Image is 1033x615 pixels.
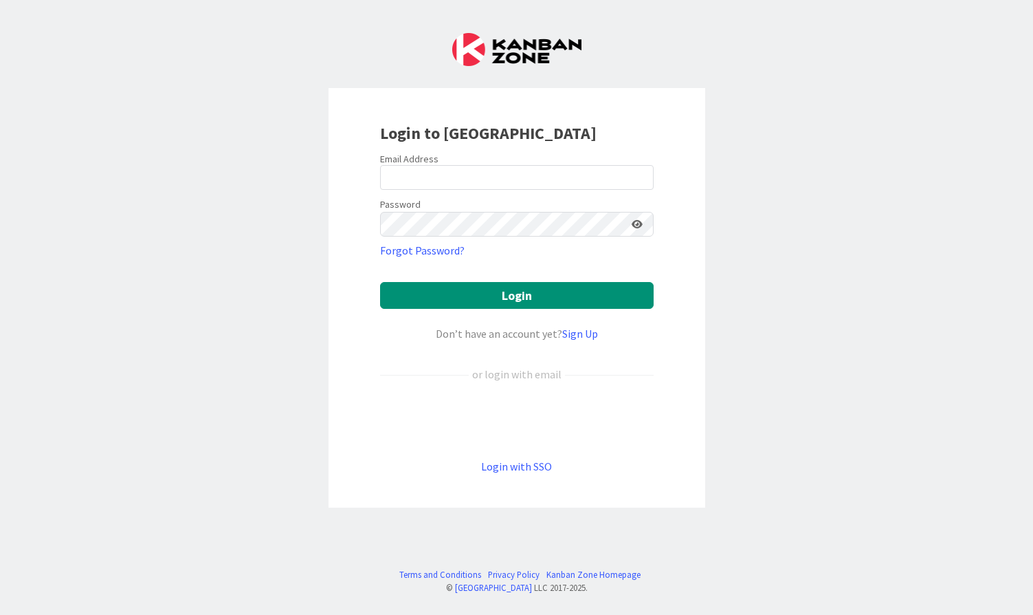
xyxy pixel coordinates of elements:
button: Login [380,282,654,309]
a: Forgot Password? [380,242,465,259]
a: Privacy Policy [488,568,540,581]
a: Sign Up [562,327,598,341]
a: [GEOGRAPHIC_DATA] [455,582,532,593]
iframe: Kirjaudu Google-tilillä -painike [373,405,660,435]
div: Don’t have an account yet? [380,325,654,342]
label: Email Address [380,153,438,165]
a: Terms and Conditions [399,568,481,581]
div: or login with email [469,366,565,382]
div: © LLC 2017- 2025 . [392,581,641,594]
b: Login to [GEOGRAPHIC_DATA] [380,122,597,144]
a: Kanban Zone Homepage [546,568,641,581]
label: Password [380,197,421,212]
a: Login with SSO [481,460,552,473]
img: Kanban Zone [452,33,581,66]
div: Kirjaudu Google-tilillä. Avautuu uudelle välilehdelle [380,405,654,435]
